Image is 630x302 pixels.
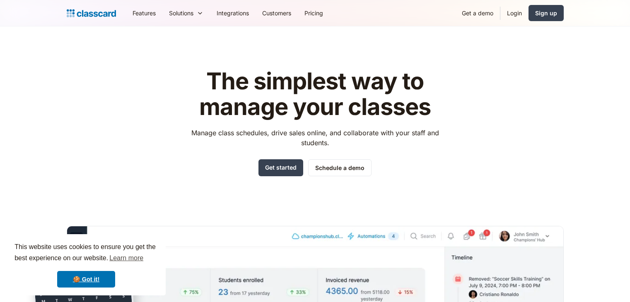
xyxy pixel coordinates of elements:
[210,4,256,22] a: Integrations
[455,4,500,22] a: Get a demo
[126,4,162,22] a: Features
[7,234,166,295] div: cookieconsent
[500,4,529,22] a: Login
[162,4,210,22] div: Solutions
[529,5,564,21] a: Sign up
[183,128,447,148] p: Manage class schedules, drive sales online, and collaborate with your staff and students.
[308,159,372,176] a: Schedule a demo
[183,69,447,120] h1: The simplest way to manage your classes
[108,252,145,264] a: learn more about cookies
[57,271,115,288] a: dismiss cookie message
[67,7,116,19] a: Logo
[256,4,298,22] a: Customers
[258,159,303,176] a: Get started
[169,9,193,17] div: Solutions
[14,242,158,264] span: This website uses cookies to ensure you get the best experience on our website.
[535,9,557,17] div: Sign up
[298,4,330,22] a: Pricing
